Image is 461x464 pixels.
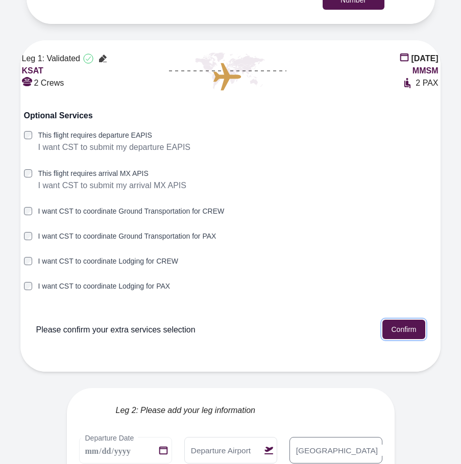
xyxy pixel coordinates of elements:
[24,110,93,122] span: Optional Services
[292,445,382,456] label: [GEOGRAPHIC_DATA]
[34,77,64,89] span: 2 Crews
[38,281,171,292] label: I want CST to coordinate Lodging for PAX
[411,53,438,65] span: [DATE]
[382,320,425,339] button: Confirm
[186,445,255,456] label: Departure Airport
[416,77,438,89] span: 2 PAX
[38,256,178,267] label: I want CST to coordinate Lodging for CREW
[38,141,191,154] p: I want CST to submit my departure EAPIS
[36,324,196,336] span: Please confirm your extra services selection
[413,65,439,77] span: MMSM
[140,404,255,417] span: Please add your leg information
[38,206,225,217] label: I want CST to coordinate Ground Transportation for CREW
[38,231,216,242] label: I want CST to coordinate Ground Transportation for PAX
[38,168,186,179] label: This flight requires arrival MX APIS
[22,65,43,77] span: KSAT
[81,433,138,443] label: Departure Date
[22,53,80,65] span: Leg 1: Validated
[38,130,191,141] label: This flight requires departure EAPIS
[116,404,138,417] span: Leg 2:
[38,179,186,192] p: I want CST to submit my arrival MX APIS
